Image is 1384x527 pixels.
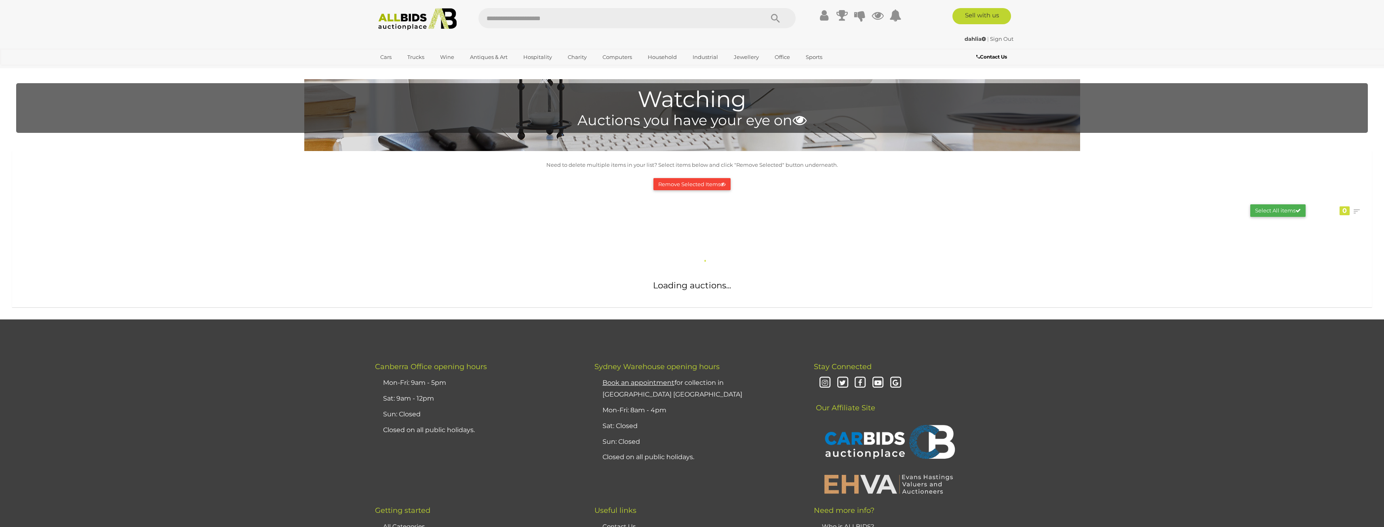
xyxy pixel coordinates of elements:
span: Need more info? [814,506,874,515]
a: Contact Us [976,52,1009,61]
i: Instagram [818,376,832,390]
a: Trucks [402,50,430,64]
a: Sell with us [952,8,1011,24]
b: Contact Us [976,54,1007,60]
span: Loading auctions... [653,280,731,290]
i: Google [889,376,903,390]
li: Sun: Closed [600,434,794,450]
a: Industrial [687,50,723,64]
h1: Watching [20,87,1364,112]
span: Our Affiliate Site [814,391,875,412]
span: Stay Connected [814,362,872,371]
a: Jewellery [729,50,764,64]
li: Sat: Closed [600,418,794,434]
a: [GEOGRAPHIC_DATA] [375,64,443,77]
img: Allbids.com.au [374,8,461,30]
a: Antiques & Art [465,50,513,64]
a: Charity [562,50,592,64]
button: Select All items [1250,204,1306,217]
span: | [987,36,989,42]
a: Household [642,50,682,64]
li: Mon-Fri: 9am - 5pm [381,375,574,391]
a: Hospitality [518,50,557,64]
h4: Auctions you have your eye on [20,113,1364,128]
button: Remove Selected Items [653,178,731,191]
a: Office [769,50,795,64]
li: Mon-Fri: 8am - 4pm [600,403,794,418]
p: Need to delete multiple items in your list? Select items below and click "Remove Selected" button... [16,160,1368,170]
u: Book an appointment [602,379,674,386]
a: Book an appointmentfor collection in [GEOGRAPHIC_DATA] [GEOGRAPHIC_DATA] [602,379,742,398]
i: Facebook [853,376,867,390]
a: dahlia [965,36,987,42]
span: Getting started [375,506,430,515]
div: 0 [1340,206,1350,215]
span: Sydney Warehouse opening hours [594,362,720,371]
a: Cars [375,50,397,64]
li: Closed on all public holidays. [381,422,574,438]
a: Sports [800,50,828,64]
span: Useful links [594,506,636,515]
i: Twitter [836,376,850,390]
a: Wine [435,50,459,64]
img: CARBIDS Auctionplace [820,416,957,470]
i: Youtube [871,376,885,390]
a: Computers [597,50,637,64]
a: Sign Out [990,36,1013,42]
button: Search [755,8,796,28]
li: Sun: Closed [381,407,574,422]
img: EHVA | Evans Hastings Valuers and Auctioneers [820,473,957,494]
span: Canberra Office opening hours [375,362,487,371]
li: Sat: 9am - 12pm [381,391,574,407]
strong: dahlia [965,36,986,42]
li: Closed on all public holidays. [600,449,794,465]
